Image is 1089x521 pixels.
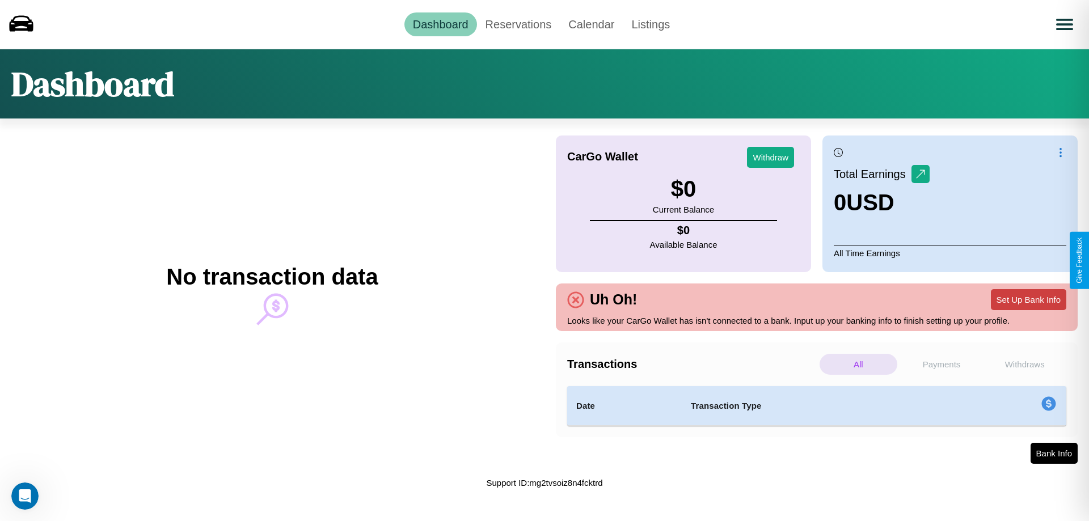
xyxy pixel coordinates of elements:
[650,237,717,252] p: Available Balance
[834,190,930,215] h3: 0 USD
[477,12,560,36] a: Reservations
[623,12,678,36] a: Listings
[834,245,1066,261] p: All Time Earnings
[903,354,981,375] p: Payments
[584,291,643,308] h4: Uh Oh!
[691,399,948,413] h4: Transaction Type
[991,289,1066,310] button: Set Up Bank Info
[653,202,714,217] p: Current Balance
[1075,238,1083,283] div: Give Feedback
[650,224,717,237] h4: $ 0
[1031,443,1078,464] button: Bank Info
[567,386,1066,426] table: simple table
[576,399,673,413] h4: Date
[11,61,174,107] h1: Dashboard
[1049,9,1080,40] button: Open menu
[567,358,817,371] h4: Transactions
[404,12,477,36] a: Dashboard
[567,313,1066,328] p: Looks like your CarGo Wallet has isn't connected to a bank. Input up your banking info to finish ...
[747,147,794,168] button: Withdraw
[567,150,638,163] h4: CarGo Wallet
[560,12,623,36] a: Calendar
[486,475,602,490] p: Support ID: mg2tvsoiz8n4fcktrd
[11,482,39,510] iframe: Intercom live chat
[653,176,714,202] h3: $ 0
[834,164,911,184] p: Total Earnings
[166,264,378,290] h2: No transaction data
[820,354,897,375] p: All
[986,354,1063,375] p: Withdraws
